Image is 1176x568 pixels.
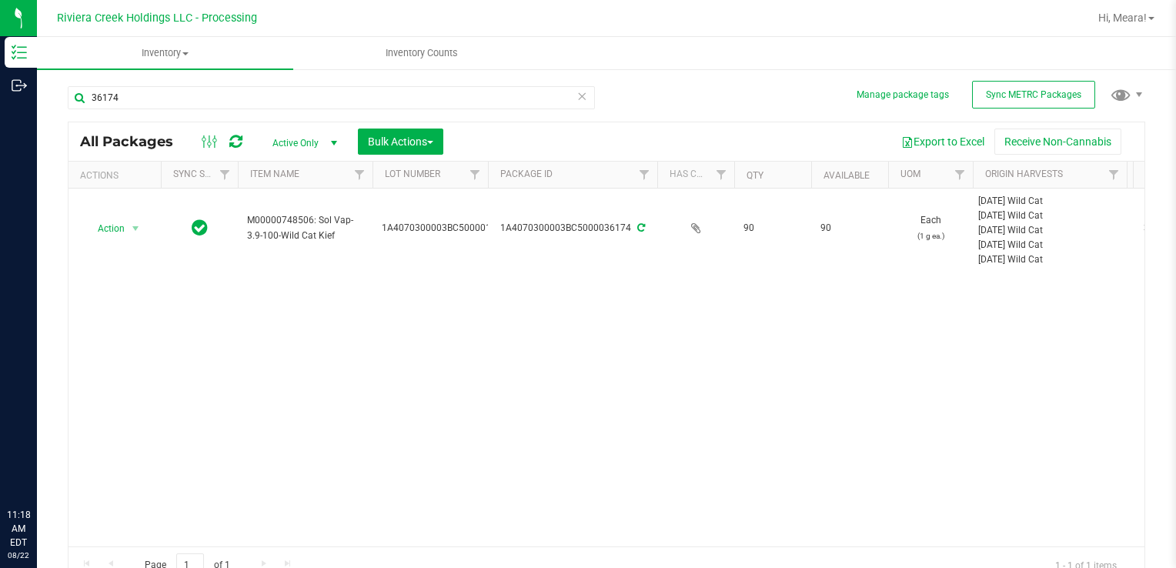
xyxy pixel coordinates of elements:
inline-svg: Inventory [12,45,27,60]
p: 11:18 AM EDT [7,508,30,550]
p: 08/22 [7,550,30,561]
span: Bulk Actions [368,135,433,148]
a: Package ID [500,169,553,179]
span: Each [897,213,964,242]
div: Actions [80,170,155,181]
span: Hi, Meara! [1098,12,1147,24]
a: Filter [463,162,488,188]
span: In Sync [192,217,208,239]
span: Inventory [37,46,293,60]
div: [DATE] Wild Cat [978,194,1122,209]
a: Inventory Counts [293,37,550,69]
button: Sync METRC Packages [972,81,1095,109]
a: Filter [709,162,734,188]
a: Qty [747,170,763,181]
a: Origin Harvests [985,169,1063,179]
inline-svg: Outbound [12,78,27,93]
a: UOM [900,169,920,179]
span: Clear [576,86,587,106]
a: Sync Status [173,169,232,179]
iframe: Resource center [15,445,62,491]
a: Lot Number [385,169,440,179]
div: [DATE] Wild Cat [978,223,1122,238]
span: Inventory Counts [365,46,479,60]
span: select [126,218,145,239]
button: Export to Excel [891,129,994,155]
a: Filter [347,162,373,188]
th: Has COA [657,162,734,189]
div: 1A4070300003BC5000036174 [486,221,660,236]
button: Bulk Actions [358,129,443,155]
a: Inventory [37,37,293,69]
div: [DATE] Wild Cat [978,209,1122,223]
span: Sync from Compliance System [635,222,645,233]
span: All Packages [80,133,189,150]
span: 90 [820,221,879,236]
div: [DATE] Wild Cat [978,252,1122,267]
a: Filter [632,162,657,188]
span: Riviera Creek Holdings LLC - Processing [57,12,257,25]
span: 1A4070300003BC5000015938 [382,221,513,236]
a: Available [824,170,870,181]
a: Filter [1101,162,1127,188]
span: Sync METRC Packages [986,89,1081,100]
span: 90 [743,221,802,236]
a: Item Name [250,169,299,179]
div: [DATE] Wild Cat [978,238,1122,252]
span: M00000748506: Sol Vap-3.9-100-Wild Cat Kief [247,213,363,242]
button: Receive Non-Cannabis [994,129,1121,155]
span: Action [84,218,125,239]
a: Filter [212,162,238,188]
button: Manage package tags [857,89,949,102]
input: Search Package ID, Item Name, SKU, Lot or Part Number... [68,86,595,109]
p: (1 g ea.) [897,229,964,243]
a: Filter [947,162,973,188]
